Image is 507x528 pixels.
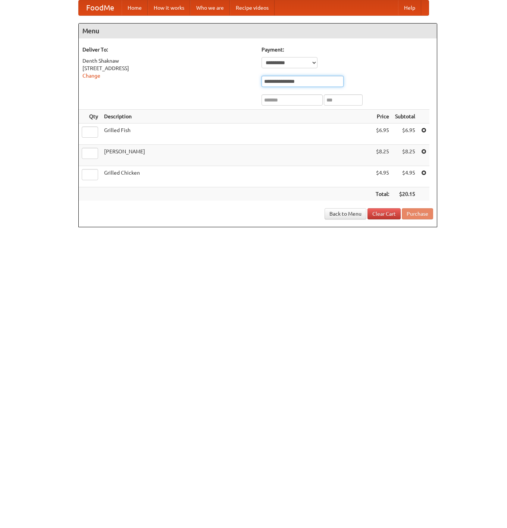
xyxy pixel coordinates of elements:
[82,65,254,72] div: [STREET_ADDRESS]
[373,110,392,124] th: Price
[122,0,148,15] a: Home
[82,73,100,79] a: Change
[190,0,230,15] a: Who we are
[373,145,392,166] td: $8.25
[392,124,418,145] td: $6.95
[79,24,437,38] h4: Menu
[82,46,254,53] h5: Deliver To:
[392,166,418,187] td: $4.95
[373,166,392,187] td: $4.95
[262,46,433,53] h5: Payment:
[101,166,373,187] td: Grilled Chicken
[325,208,366,219] a: Back to Menu
[402,208,433,219] button: Purchase
[79,110,101,124] th: Qty
[373,187,392,201] th: Total:
[398,0,421,15] a: Help
[392,187,418,201] th: $20.15
[373,124,392,145] td: $6.95
[392,110,418,124] th: Subtotal
[392,145,418,166] td: $8.25
[101,124,373,145] td: Grilled Fish
[101,145,373,166] td: [PERSON_NAME]
[230,0,275,15] a: Recipe videos
[79,0,122,15] a: FoodMe
[101,110,373,124] th: Description
[148,0,190,15] a: How it works
[82,57,254,65] div: Denth Shaknaw
[367,208,401,219] a: Clear Cart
